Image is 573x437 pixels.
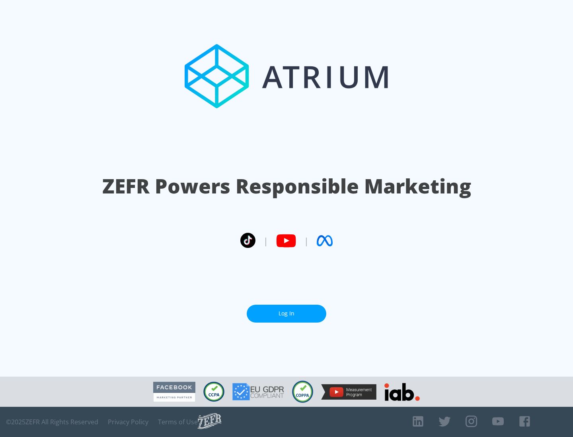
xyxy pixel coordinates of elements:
a: Privacy Policy [108,418,148,426]
a: Log In [247,305,326,323]
h1: ZEFR Powers Responsible Marketing [102,172,471,200]
img: YouTube Measurement Program [321,384,376,400]
span: | [304,235,309,247]
span: © 2025 ZEFR All Rights Reserved [6,418,98,426]
span: | [263,235,268,247]
img: IAB [384,383,420,401]
img: COPPA Compliant [292,381,313,403]
img: Facebook Marketing Partner [153,382,195,402]
img: CCPA Compliant [203,382,224,402]
img: GDPR Compliant [232,383,284,400]
a: Terms of Use [158,418,198,426]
